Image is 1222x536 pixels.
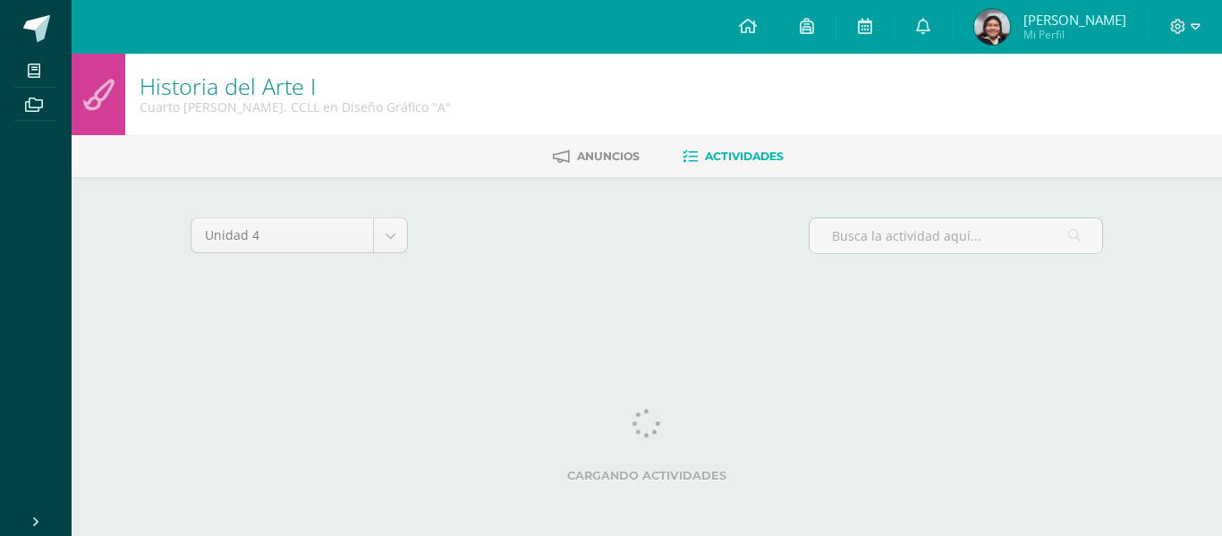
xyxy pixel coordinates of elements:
span: Anuncios [577,149,640,163]
label: Cargando actividades [191,469,1103,482]
a: Historia del Arte I [140,71,316,101]
input: Busca la actividad aquí... [810,218,1102,253]
span: [PERSON_NAME] [1023,11,1126,29]
span: Unidad 4 [205,218,360,252]
a: Unidad 4 [191,218,407,252]
span: Mi Perfil [1023,27,1126,42]
a: Actividades [683,142,784,171]
span: Actividades [705,149,784,163]
img: e27cf34c3a273a5c895db822b70d9e8d.png [974,9,1010,45]
h1: Historia del Arte I [140,73,451,98]
div: Cuarto Bach. CCLL en Diseño Gráfico 'A' [140,98,451,115]
a: Anuncios [553,142,640,171]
